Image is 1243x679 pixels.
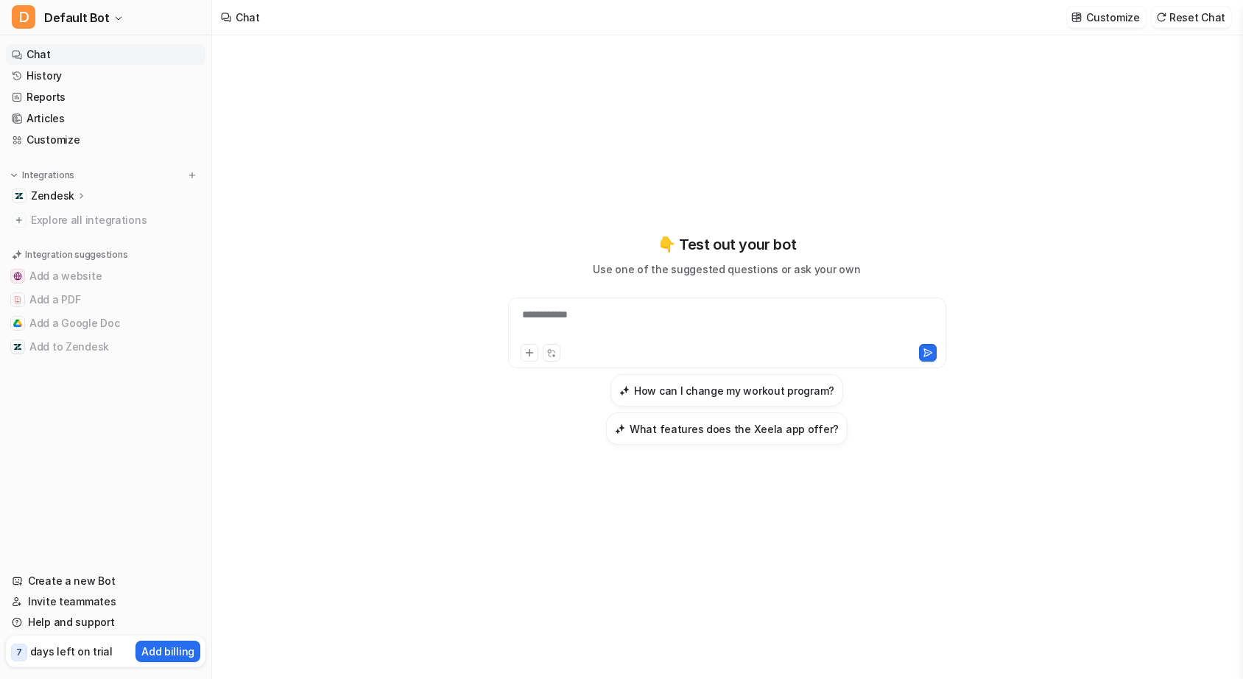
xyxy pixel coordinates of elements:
[135,641,200,662] button: Add billing
[31,189,74,203] p: Zendesk
[141,644,194,659] p: Add billing
[12,5,35,29] span: D
[31,208,200,232] span: Explore all integrations
[13,272,22,281] img: Add a website
[12,213,27,228] img: explore all integrations
[6,612,205,633] a: Help and support
[6,571,205,591] a: Create a new Bot
[593,261,860,277] p: Use one of the suggested questions or ask your own
[6,130,205,150] a: Customize
[6,335,205,359] button: Add to ZendeskAdd to Zendesk
[9,170,19,180] img: expand menu
[1152,7,1231,28] button: Reset Chat
[15,191,24,200] img: Zendesk
[6,108,205,129] a: Articles
[1156,12,1166,23] img: reset
[25,248,127,261] p: Integration suggestions
[658,233,796,256] p: 👇 Test out your bot
[1086,10,1139,25] p: Customize
[13,295,22,304] img: Add a PDF
[6,288,205,312] button: Add a PDFAdd a PDF
[236,10,260,25] div: Chat
[13,319,22,328] img: Add a Google Doc
[6,312,205,335] button: Add a Google DocAdd a Google Doc
[615,423,625,435] img: What features does the Xeela app offer?
[6,168,79,183] button: Integrations
[16,646,22,659] p: 7
[6,591,205,612] a: Invite teammates
[606,412,848,445] button: What features does the Xeela app offer?What features does the Xeela app offer?
[1067,7,1145,28] button: Customize
[610,374,843,407] button: How can I change my workout program?How can I change my workout program?
[187,170,197,180] img: menu_add.svg
[44,7,110,28] span: Default Bot
[1071,12,1082,23] img: customize
[630,421,839,437] h3: What features does the Xeela app offer?
[6,87,205,108] a: Reports
[30,644,113,659] p: days left on trial
[6,210,205,231] a: Explore all integrations
[6,66,205,86] a: History
[13,342,22,351] img: Add to Zendesk
[619,385,630,396] img: How can I change my workout program?
[22,169,74,181] p: Integrations
[6,264,205,288] button: Add a websiteAdd a website
[634,383,834,398] h3: How can I change my workout program?
[6,44,205,65] a: Chat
